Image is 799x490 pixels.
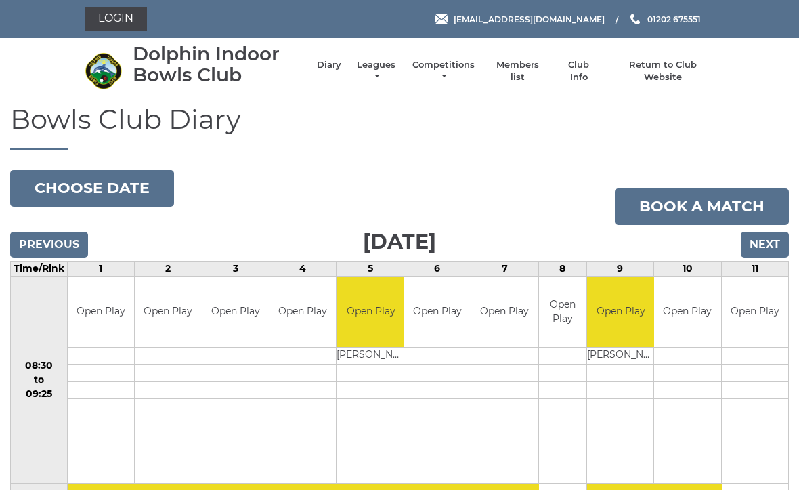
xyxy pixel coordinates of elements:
td: [PERSON_NAME] [587,348,655,365]
td: 3 [202,261,269,276]
td: 5 [337,261,404,276]
img: Dolphin Indoor Bowls Club [85,52,122,89]
td: 8 [538,261,586,276]
td: Time/Rink [11,261,68,276]
span: [EMAIL_ADDRESS][DOMAIN_NAME] [454,14,605,24]
a: Competitions [411,59,476,83]
td: Open Play [68,277,134,348]
td: 2 [135,261,202,276]
span: 01202 675551 [647,14,701,24]
a: Members list [489,59,545,83]
td: Open Play [539,277,586,348]
h1: Bowls Club Diary [10,104,789,150]
a: Phone us 01202 675551 [628,13,701,26]
div: Dolphin Indoor Bowls Club [133,43,303,85]
td: 10 [654,261,721,276]
button: Choose date [10,170,174,207]
td: Open Play [722,277,788,348]
a: Diary [317,59,341,71]
a: Login [85,7,147,31]
td: 1 [67,261,134,276]
a: Email [EMAIL_ADDRESS][DOMAIN_NAME] [435,13,605,26]
a: Return to Club Website [612,59,714,83]
td: Open Play [337,277,405,348]
td: Open Play [135,277,201,348]
img: Email [435,14,448,24]
td: Open Play [587,277,655,348]
input: Previous [10,232,88,258]
td: Open Play [654,277,720,348]
td: 7 [471,261,538,276]
input: Next [741,232,789,258]
img: Phone us [630,14,640,24]
td: 4 [269,261,336,276]
td: [PERSON_NAME] [337,348,405,365]
td: Open Play [269,277,336,348]
td: 08:30 to 09:25 [11,276,68,484]
td: 9 [586,261,653,276]
a: Club Info [559,59,599,83]
a: Book a match [615,188,789,225]
td: 11 [721,261,788,276]
a: Leagues [355,59,397,83]
td: Open Play [202,277,269,348]
td: Open Play [404,277,471,348]
td: 6 [404,261,471,276]
td: Open Play [471,277,538,348]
